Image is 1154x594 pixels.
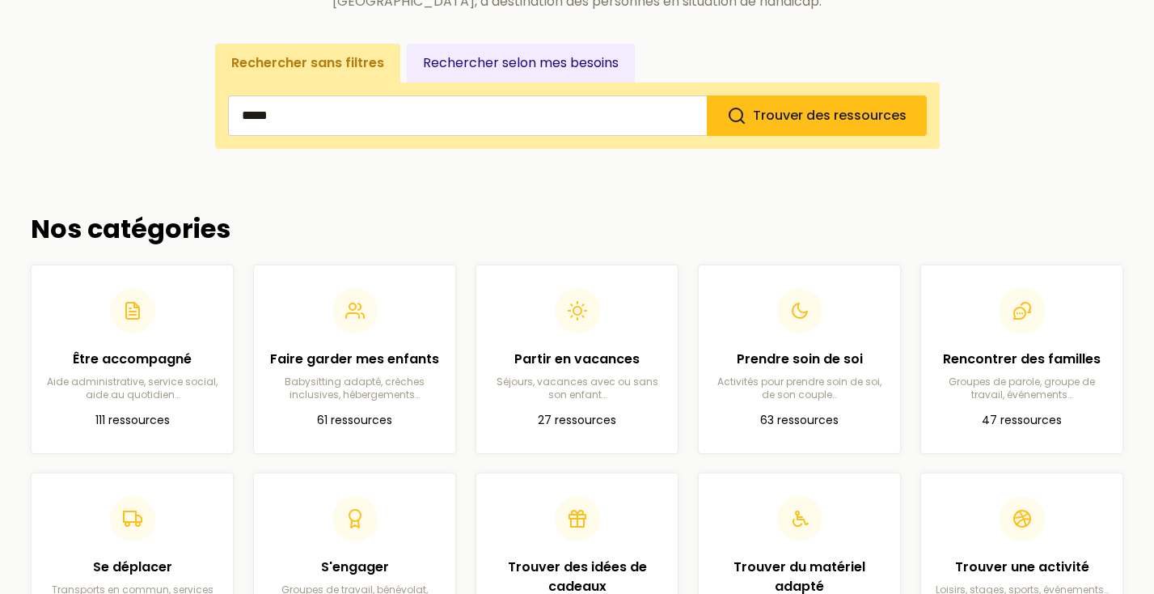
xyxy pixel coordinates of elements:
h2: Partir en vacances [489,350,665,369]
a: Faire garder mes enfantsBabysitting adapté, crèches inclusives, hébergements…61 ressources [253,265,456,454]
p: Séjours, vacances avec ou sans son enfant… [489,375,665,401]
h2: Se déplacer [44,558,220,577]
span: Trouver des ressources [753,106,907,125]
p: 111 ressources [44,411,220,431]
h2: Rencontrer des familles [934,350,1110,369]
a: Être accompagnéAide administrative, service social, aide au quotidien…111 ressources [31,265,234,454]
button: Rechercher selon mes besoins [407,44,635,83]
p: Aide administrative, service social, aide au quotidien… [44,375,220,401]
a: Prendre soin de soiActivités pour prendre soin de soi, de son couple…63 ressources [698,265,901,454]
h2: S'engager [267,558,442,577]
p: 63 ressources [712,411,887,431]
p: 61 ressources [267,411,442,431]
h2: Être accompagné [44,350,220,369]
h2: Prendre soin de soi [712,350,887,369]
h2: Trouver une activité [934,558,1110,577]
h2: Faire garder mes enfants [267,350,442,369]
button: Trouver des ressources [707,95,927,136]
p: 27 ressources [489,411,665,431]
button: Rechercher sans filtres [215,44,400,83]
a: Rencontrer des famillesGroupes de parole, groupe de travail, événements…47 ressources [920,265,1123,454]
p: Babysitting adapté, crèches inclusives, hébergements… [267,375,442,401]
h2: Nos catégories [31,214,1124,244]
p: 47 ressources [934,411,1110,431]
p: Groupes de parole, groupe de travail, événements… [934,375,1110,401]
a: Partir en vacancesSéjours, vacances avec ou sans son enfant…27 ressources [476,265,678,454]
p: Activités pour prendre soin de soi, de son couple… [712,375,887,401]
